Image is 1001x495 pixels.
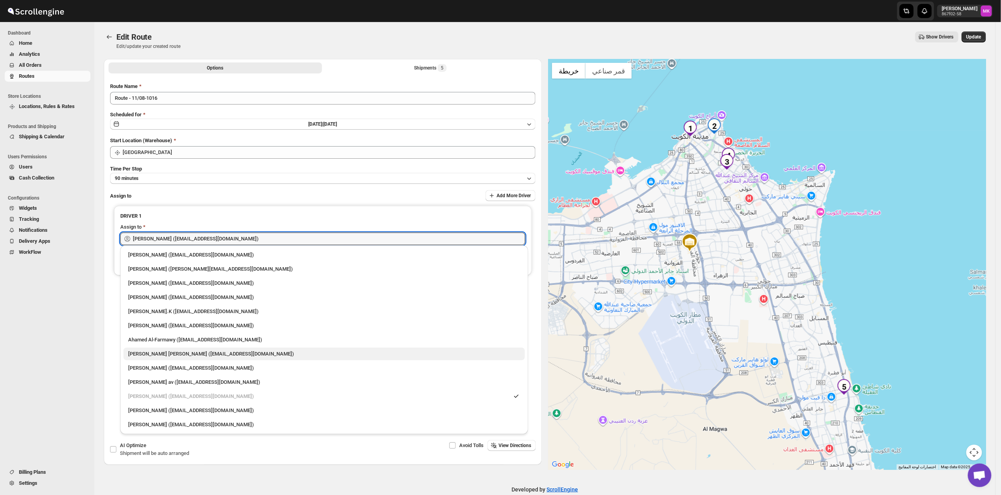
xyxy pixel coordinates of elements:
span: Tracking [19,216,39,222]
span: Avoid Tolls [459,442,484,448]
img: Google [550,460,576,470]
span: Shipment will be auto arranged [120,450,189,456]
div: 2 [707,118,722,134]
span: 90 minutes [115,175,138,181]
span: [DATE] | [309,121,324,127]
input: Search location [123,146,535,159]
div: [PERSON_NAME] [PERSON_NAME] ([EMAIL_ADDRESS][DOMAIN_NAME]) [128,350,520,358]
span: Add More Driver [497,192,531,199]
text: MK [983,9,990,14]
span: Settings [19,480,37,486]
li: Mostafa Khalifa (mostafa.khalifa799@gmail.com) [120,261,528,275]
li: Mohammed faizan (fs3453480@gmail.com) [120,403,528,417]
span: Products and Shipping [8,123,90,130]
p: Edit/update your created route [116,43,180,49]
span: Shipping & Calendar [19,134,64,139]
button: Delivery Apps [5,236,90,247]
span: All Orders [19,62,42,68]
img: ScrollEngine [6,1,65,21]
div: Assign to [120,223,142,231]
li: Mohsin logde (logdemohsin@gmail.com) [120,360,528,374]
span: Store Locations [8,93,90,99]
button: عرض خريطة الشارع [552,63,585,79]
div: 4 [721,148,736,163]
button: Selected Shipments [324,62,537,73]
div: [PERSON_NAME] ([EMAIL_ADDRESS][DOMAIN_NAME]) [128,293,520,301]
li: Shaibaz Karbari (shaibazkarbari364@gmail.com) [120,417,528,431]
div: All Route Options [104,76,542,368]
span: Assign to [110,193,131,199]
span: Home [19,40,32,46]
li: Sreenath av (sreenathbhasibhasi@gmail.com) [120,374,528,389]
button: All Orders [5,60,90,71]
button: Routes [5,71,90,82]
div: [PERSON_NAME] ([EMAIL_ADDRESS][DOMAIN_NAME]) [128,251,520,259]
span: 5 [441,65,443,71]
span: AI Optimize [120,442,146,448]
span: [DATE] [324,121,337,127]
span: Edit Route [116,32,152,42]
span: Widgets [19,205,37,211]
a: ‏فتح هذه المنطقة في "خرائط Google" (يؤدي ذلك إلى فتح نافذة جديدة) [550,460,576,470]
li: Muhammed Ramees.K (rameesrami2680@gmail.com) [120,304,528,318]
span: Analytics [19,51,40,57]
button: User menu [937,5,993,17]
button: Shipping & Calendar [5,131,90,142]
div: Ahamed Al-Farmawy ([EMAIL_ADDRESS][DOMAIN_NAME]) [128,336,520,344]
button: اختصارات لوحة المفاتيح [899,464,937,470]
span: Cash Collection [19,175,54,181]
button: Update [962,31,986,42]
button: [DATE]|[DATE] [110,119,535,130]
button: Widgets [5,203,90,214]
span: Locations, Rules & Rates [19,103,75,109]
div: [PERSON_NAME] av ([EMAIL_ADDRESS][DOMAIN_NAME]) [128,378,520,386]
button: 90 minutes [110,173,535,184]
button: Home [5,38,90,49]
div: [PERSON_NAME].K ([EMAIL_ADDRESS][DOMAIN_NAME]) [128,308,520,315]
span: Delivery Apps [19,238,50,244]
span: Users [19,164,33,170]
div: 3 [719,154,735,170]
button: Cash Collection [5,172,90,183]
div: [PERSON_NAME] ([EMAIL_ADDRESS][DOMAIN_NAME]) [128,279,520,287]
button: Show Drivers [915,31,959,42]
span: Configurations [8,195,90,201]
li: Mohammad Tanweer Alam (mdt8642@gmail.com) [120,346,528,360]
span: Options [207,65,224,71]
p: [PERSON_NAME] [942,5,978,12]
span: WorkFlow [19,249,41,255]
span: Billing Plans [19,469,46,475]
button: Add More Driver [486,190,535,201]
div: [PERSON_NAME] ([EMAIL_ADDRESS][DOMAIN_NAME]) [128,421,520,429]
button: Notifications [5,225,90,236]
button: عرض صور القمر الصناعي [585,63,632,79]
a: دردشة مفتوحة [968,464,992,487]
span: Scheduled for [110,112,142,117]
div: [PERSON_NAME] ([EMAIL_ADDRESS][DOMAIN_NAME]) [128,364,520,372]
a: ScrollEngine [547,486,578,493]
li: Khaled alrasheedi (kthug0q@gmail.com) [120,318,528,332]
div: Shipments [414,64,447,72]
li: khaled alrashidi (new.tec.q8@gmail.com) [120,249,528,261]
button: All Route Options [109,62,322,73]
span: Route Name [110,83,138,89]
span: Routes [19,73,35,79]
button: Tracking [5,214,90,225]
button: Users [5,161,90,172]
span: Start Location (Warehouse) [110,137,172,143]
li: Ahamed Al-Farmawy (m.farmawy510@gmail.com) [120,332,528,346]
div: [PERSON_NAME] ([EMAIL_ADDRESS][DOMAIN_NAME]) [128,407,520,414]
span: Map data ©2025 [941,465,971,469]
p: Developed by [512,486,578,493]
button: Billing Plans [5,467,90,478]
span: Notifications [19,227,48,233]
button: View Directions [488,440,536,451]
span: Update [966,34,981,40]
li: Mohammad chand (mohdqabid@gmail.com) [120,389,528,403]
h3: DRIVER 1 [120,212,525,220]
span: Dashboard [8,30,90,36]
input: Eg: Bengaluru Route [110,92,535,104]
span: Show Drivers [926,34,954,40]
button: Settings [5,478,90,489]
li: shadi mouhamed (shadi.mouhamed2@gmail.com) [120,290,528,304]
